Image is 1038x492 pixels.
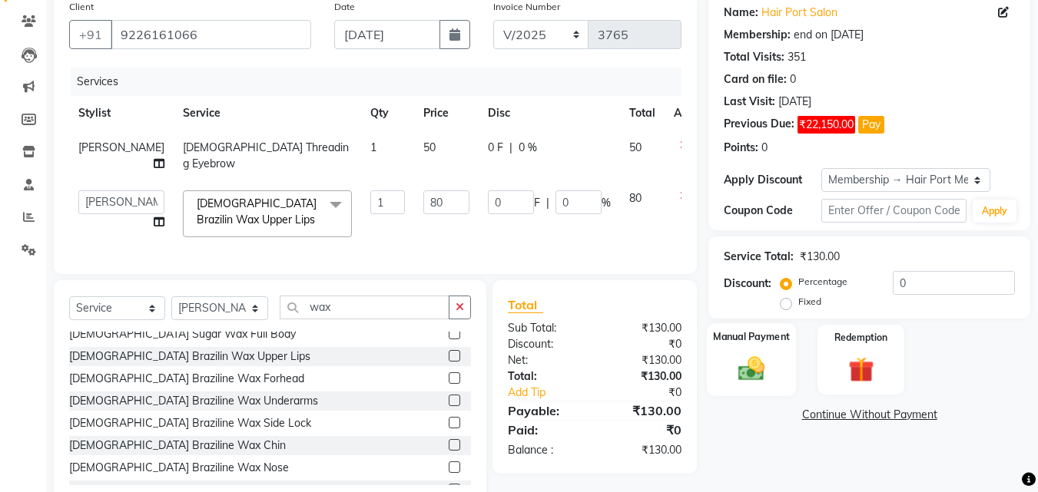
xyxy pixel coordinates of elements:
div: [DEMOGRAPHIC_DATA] Braziline Wax Side Lock [69,415,311,431]
div: Service Total: [724,249,794,265]
div: Points: [724,140,758,156]
div: Total Visits: [724,49,784,65]
span: 80 [629,191,642,205]
div: Paid: [496,421,595,439]
a: Continue Without Payment [711,407,1027,423]
div: ₹130.00 [595,320,693,336]
div: ₹0 [595,336,693,352]
div: ₹130.00 [800,249,840,265]
span: F [534,195,540,211]
input: Search by Name/Mobile/Email/Code [111,20,311,49]
span: 0 F [488,140,503,156]
div: [DEMOGRAPHIC_DATA] Sugar Wax Full Body [69,326,296,342]
div: Services [71,68,693,96]
th: Action [665,96,715,130]
div: ₹130.00 [595,352,693,368]
span: 50 [629,140,642,154]
div: ₹130.00 [595,368,693,385]
div: ₹130.00 [595,401,693,420]
div: Balance : [496,442,595,458]
th: Total [620,96,665,130]
div: [DEMOGRAPHIC_DATA] Braziline Wax Nose [69,460,289,476]
div: 0 [761,140,768,156]
span: [DEMOGRAPHIC_DATA] Threading Eyebrow [183,140,349,170]
div: [DEMOGRAPHIC_DATA] Brazilin Wax Upper Lips [69,348,310,365]
span: [PERSON_NAME] [78,140,164,154]
div: Discount: [496,336,595,352]
button: Apply [973,200,1016,223]
label: Redemption [834,331,887,345]
button: Pay [858,116,884,134]
a: Hair Port Salon [761,5,837,21]
div: Apply Discount [724,172,821,188]
span: | [509,140,512,156]
th: Stylist [69,96,174,130]
div: 351 [788,49,806,65]
div: [DATE] [778,94,811,110]
th: Price [414,96,479,130]
div: Discount: [724,276,771,292]
th: Service [174,96,361,130]
div: Membership: [724,27,791,43]
span: 50 [423,140,436,154]
label: Manual Payment [713,329,790,344]
span: Total [508,297,543,313]
a: x [315,213,322,226]
label: Fixed [798,295,821,309]
div: Coupon Code [724,203,821,219]
img: _gift.svg [841,354,882,385]
div: Net: [496,352,595,368]
div: Name: [724,5,758,21]
div: [DEMOGRAPHIC_DATA] Braziline Wax Forhead [69,371,304,387]
button: +91 [69,20,112,49]
span: [DEMOGRAPHIC_DATA] Brazilin Wax Upper Lips [197,196,317,226]
input: Enter Offer / Coupon Code [821,199,967,223]
span: % [602,195,611,211]
img: _cash.svg [730,353,773,384]
a: Add Tip [496,385,611,401]
div: [DEMOGRAPHIC_DATA] Braziline Wax Underarms [69,393,318,409]
div: [DEMOGRAPHIC_DATA] Braziline Wax Chin [69,438,286,454]
div: Card on file: [724,71,787,88]
span: | [546,195,549,211]
span: ₹22,150.00 [798,116,855,134]
label: Percentage [798,275,847,289]
div: Previous Due: [724,116,794,134]
div: end on [DATE] [794,27,864,43]
th: Disc [479,96,620,130]
span: 0 % [519,140,537,156]
div: 0 [790,71,796,88]
div: Payable: [496,401,595,420]
span: 1 [370,140,376,154]
input: Search or Scan [280,296,449,319]
div: Last Visit: [724,94,775,110]
div: ₹130.00 [595,442,693,458]
div: Total: [496,368,595,385]
div: Sub Total: [496,320,595,336]
div: ₹0 [595,421,693,439]
th: Qty [361,96,414,130]
div: ₹0 [612,385,694,401]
